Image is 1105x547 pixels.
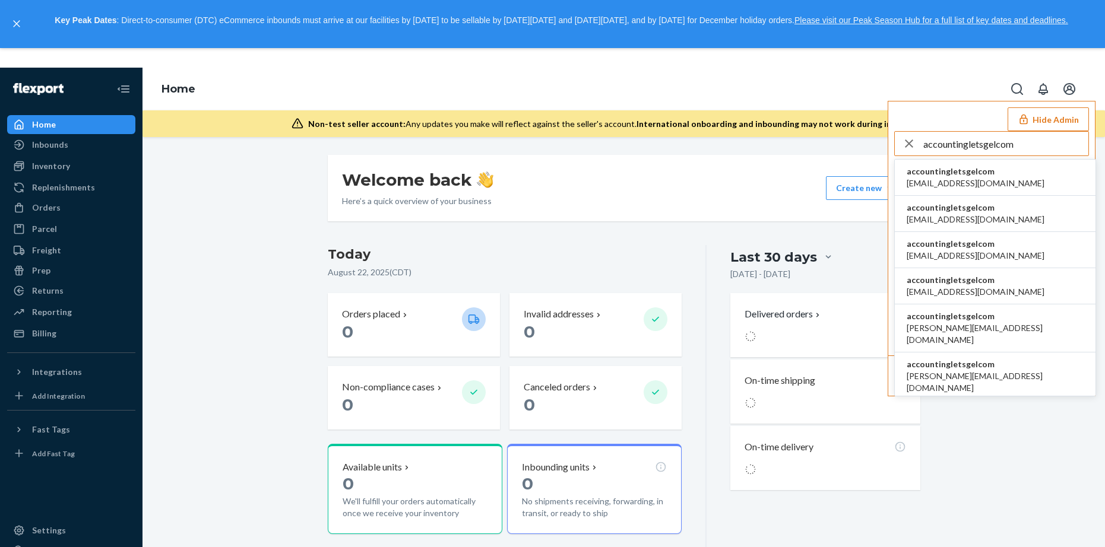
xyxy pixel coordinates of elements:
[907,358,1084,370] span: accountingletsgelcom
[907,322,1084,346] span: [PERSON_NAME][EMAIL_ADDRESS][DOMAIN_NAME]
[308,118,944,130] div: Any updates you make will reflect against the seller's account.
[907,370,1084,394] span: [PERSON_NAME][EMAIL_ADDRESS][DOMAIN_NAME]
[32,285,64,297] div: Returns
[152,72,205,107] ol: breadcrumbs
[745,440,813,454] p: On-time delivery
[32,366,82,378] div: Integrations
[32,265,50,276] div: Prep
[328,266,682,278] p: August 22, 2025 ( CDT )
[7,198,135,217] a: Orders
[522,473,533,494] span: 0
[907,250,1044,262] span: [EMAIL_ADDRESS][DOMAIN_NAME]
[328,245,682,264] h3: Today
[907,238,1044,250] span: accountingletsgelcom
[328,444,502,534] button: Available units0We'll fulfill your orders automatically once we receive your inventory
[745,307,822,321] button: Delivered orders
[524,395,535,415] span: 0
[509,293,682,357] button: Invalid addresses 0
[342,195,493,207] p: Here’s a quick overview of your business
[907,286,1044,298] span: [EMAIL_ADDRESS][DOMAIN_NAME]
[342,169,493,190] h1: Welcome back
[637,119,944,129] span: International onboarding and inbounding may not work during impersonation.
[308,119,406,129] span: Non-test seller account:
[342,395,353,415] span: 0
[7,281,135,300] a: Returns
[55,15,116,25] strong: Key Peak Dates
[7,261,135,280] a: Prep
[7,115,135,134] a: Home
[7,362,135,381] button: Integrations
[7,135,135,154] a: Inbounds
[7,324,135,343] a: Billing
[28,8,52,19] span: Chat
[907,166,1044,177] span: accountingletsgelcom
[907,177,1044,189] span: [EMAIL_ADDRESS][DOMAIN_NAME]
[7,241,135,260] a: Freight
[7,386,135,405] a: Add Integration
[11,18,23,30] button: close,
[32,524,66,536] div: Settings
[907,202,1044,214] span: accountingletsgelcom
[342,322,353,342] span: 0
[13,83,64,95] img: Flexport logo
[342,307,400,321] p: Orders placed
[1057,77,1081,101] button: Open account menu
[7,303,135,322] a: Reporting
[522,460,590,474] p: Inbounding units
[524,322,535,342] span: 0
[1008,107,1089,131] button: Hide Admin
[32,160,70,172] div: Inventory
[509,366,682,430] button: Canceled orders 0
[7,157,135,176] a: Inventory
[730,248,817,266] div: Last 30 days
[32,139,68,151] div: Inbounds
[907,274,1044,286] span: accountingletsgelcom
[1005,77,1029,101] button: Open Search Box
[328,293,500,357] button: Orders placed 0
[477,171,493,188] img: hand-wave emoji
[112,77,135,101] button: Close Navigation
[32,182,95,193] div: Replenishments
[507,444,682,534] button: Inbounding units0No shipments receiving, forwarding, in transit, or ready to ship
[32,424,70,435] div: Fast Tags
[32,244,61,256] div: Freight
[328,366,500,430] button: Non-compliance cases 0
[1031,77,1055,101] button: Open notifications
[342,380,435,394] p: Non-compliance cases
[7,220,135,238] a: Parcel
[524,307,594,321] p: Invalid addresses
[730,268,790,280] p: [DATE] - [DATE]
[32,391,85,401] div: Add Integration
[32,449,75,459] div: Add Fast Tag
[7,420,135,439] button: Fast Tags
[7,178,135,197] a: Replenishments
[343,495,487,519] p: We'll fulfill your orders automatically once we receive your inventory
[923,132,1088,155] input: Search or paste seller ID
[32,223,57,235] div: Parcel
[524,380,590,394] p: Canceled orders
[343,473,354,494] span: 0
[907,214,1044,225] span: [EMAIL_ADDRESS][DOMAIN_NAME]
[745,374,815,387] p: On-time shipping
[907,310,1084,322] span: accountingletsgelcom
[826,176,906,200] button: Create new
[343,460,402,474] p: Available units
[29,11,1094,31] p: : Direct-to-consumer (DTC) eCommerce inbounds must arrive at our facilities by [DATE] to be sella...
[7,521,135,540] a: Settings
[522,495,667,519] p: No shipments receiving, forwarding, in transit, or ready to ship
[32,202,61,214] div: Orders
[32,119,56,131] div: Home
[7,444,135,463] a: Add Fast Tag
[794,15,1068,25] a: Please visit our Peak Season Hub for a full list of key dates and deadlines.
[162,82,195,96] a: Home
[32,327,56,339] div: Billing
[32,306,72,318] div: Reporting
